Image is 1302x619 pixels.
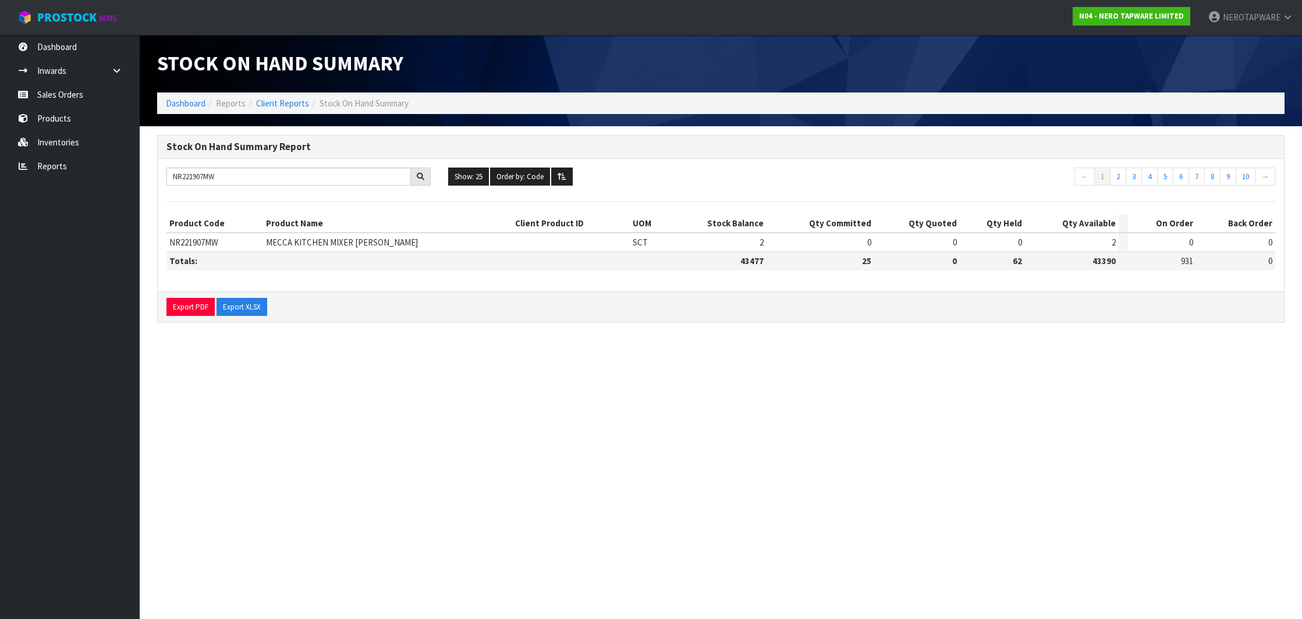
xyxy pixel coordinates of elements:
[1173,168,1189,186] a: 6
[1079,11,1184,21] strong: N04 - NERO TAPWARE LIMITED
[256,98,309,109] a: Client Reports
[512,214,630,233] th: Client Product ID
[166,98,205,109] a: Dashboard
[263,214,512,233] th: Product Name
[157,50,403,76] span: Stock On Hand Summary
[767,214,874,233] th: Qty Committed
[1189,237,1193,248] span: 0
[166,141,1275,152] h3: Stock On Hand Summary Report
[1220,168,1236,186] a: 9
[1268,237,1272,248] span: 0
[1126,168,1142,186] a: 3
[1110,168,1126,186] a: 2
[166,298,215,316] button: Export PDF
[1204,168,1221,186] a: 8
[1074,168,1095,186] a: ←
[320,98,409,109] span: Stock On Hand Summary
[1128,214,1196,233] th: On Order
[760,237,764,248] span: 2
[216,98,246,109] span: Reports
[166,214,263,233] th: Product Code
[37,10,97,25] span: ProStock
[862,255,871,266] strong: 25
[448,168,489,186] button: Show: 25
[1157,168,1173,186] a: 5
[952,255,957,266] strong: 0
[1223,12,1280,23] span: NEROTAPWARE
[1092,255,1116,266] strong: 43390
[874,214,960,233] th: Qty Quoted
[630,214,668,233] th: UOM
[217,298,267,316] button: Export XLSX
[1013,255,1022,266] strong: 62
[1268,255,1272,266] span: 0
[633,237,648,248] span: SCT
[169,255,197,266] strong: Totals:
[17,10,32,24] img: cube-alt.png
[169,237,218,248] span: NR221907MW
[1255,168,1275,186] a: →
[740,255,764,266] strong: 43477
[953,237,957,248] span: 0
[1094,168,1111,186] a: 1
[266,237,418,248] span: MECCA KITCHEN MIXER [PERSON_NAME]
[1112,237,1116,248] span: 2
[1011,168,1275,189] nav: Page navigation
[960,214,1025,233] th: Qty Held
[99,13,117,24] small: WMS
[1018,237,1022,248] span: 0
[1236,168,1255,186] a: 10
[1189,168,1205,186] a: 7
[1196,214,1275,233] th: Back Order
[166,168,411,186] input: Search
[1025,214,1119,233] th: Qty Available
[668,214,767,233] th: Stock Balance
[1141,168,1158,186] a: 4
[867,237,871,248] span: 0
[1181,255,1193,266] span: 931
[490,168,550,186] button: Order by: Code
